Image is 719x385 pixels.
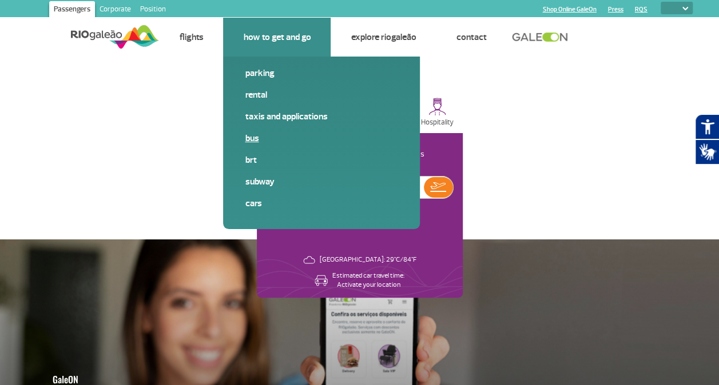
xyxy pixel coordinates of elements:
[245,154,398,166] a: BRT
[243,31,311,43] a: How to get and go
[351,31,416,43] a: Explore RIOgaleão
[608,6,623,13] a: Press
[95,1,136,19] a: Corporate
[245,197,398,210] a: Cars
[49,1,95,19] a: Passengers
[635,6,648,13] a: RQS
[456,31,486,43] a: Contact
[695,114,719,139] button: Open assistive resources.
[245,67,398,79] a: Parking
[136,1,170,19] a: Position
[320,255,416,264] p: [GEOGRAPHIC_DATA]: 29°C/84°F
[245,132,398,145] a: Bus
[245,89,398,101] a: Rental
[412,93,463,133] button: Hospitality
[179,31,203,43] a: Flights
[695,114,719,165] div: Hand Talk accessibility plugin.
[695,139,719,165] button: Open sign language translator.
[245,110,398,123] a: Taxis and applications
[428,98,446,115] img: hospitality.svg
[421,118,454,127] p: Hospitality
[332,271,404,290] p: Estimated car travel time: Activate your location
[245,175,398,188] a: Subway
[543,6,597,13] a: Shop Online GaleOn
